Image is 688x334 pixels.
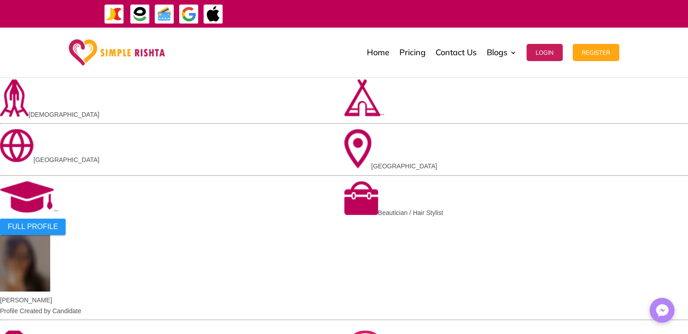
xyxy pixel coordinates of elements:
img: GooglePay-icon [179,4,199,24]
span: -- [54,207,58,214]
span: [GEOGRAPHIC_DATA] [371,162,437,170]
button: Register [573,44,619,61]
a: Register [573,30,619,75]
span: FULL PROFILE [8,223,58,231]
button: Login [527,44,563,61]
img: Credit Cards [154,4,175,24]
a: Login [527,30,563,75]
img: ApplePay-icon [203,4,223,24]
img: Messenger [653,301,671,320]
img: JazzCash-icon [104,4,124,24]
a: Blogs [487,30,517,75]
span: Beautician / Hair Stylist [378,209,443,216]
span: [DEMOGRAPHIC_DATA] [28,111,100,118]
a: Pricing [399,30,426,75]
a: Home [367,30,389,75]
a: Contact Us [436,30,477,75]
img: EasyPaisa-icon [130,4,150,24]
span: [GEOGRAPHIC_DATA] [33,156,100,163]
span: -- [380,110,384,118]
